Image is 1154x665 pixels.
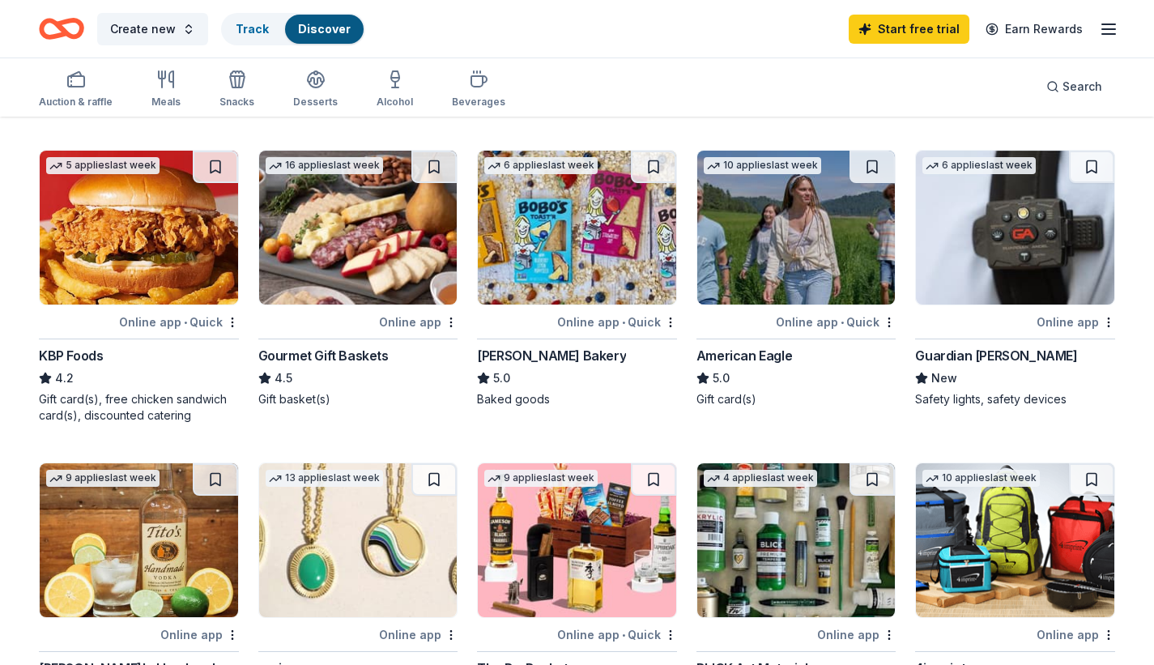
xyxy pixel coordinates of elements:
span: 4.5 [275,369,292,388]
button: Alcohol [377,63,413,117]
div: Baked goods [477,391,677,407]
div: 10 applies last week [704,157,821,174]
img: Image for KBP Foods [40,151,238,305]
div: Beverages [452,96,505,109]
button: Snacks [219,63,254,117]
div: American Eagle [696,346,792,365]
span: New [931,369,957,388]
img: Image for 4imprint [916,463,1114,617]
div: Auction & raffle [39,96,113,109]
div: Gourmet Gift Baskets [258,346,389,365]
div: Snacks [219,96,254,109]
div: Guardian [PERSON_NAME] [915,346,1077,365]
img: Image for gorjana [259,463,458,617]
div: Online app [379,625,458,645]
img: Image for American Eagle [697,151,896,305]
div: Online app [817,625,896,645]
span: • [841,316,844,329]
div: Gift basket(s) [258,391,458,407]
div: [PERSON_NAME] Bakery [477,346,626,365]
div: 10 applies last week [922,470,1040,487]
div: Alcohol [377,96,413,109]
a: Image for Gourmet Gift Baskets16 applieslast weekOnline appGourmet Gift Baskets4.5Gift basket(s) [258,150,458,407]
div: 13 applies last week [266,470,383,487]
img: Image for Guardian Angel Device [916,151,1114,305]
span: Create new [110,19,176,39]
div: Safety lights, safety devices [915,391,1115,407]
a: Earn Rewards [976,15,1092,44]
div: 4 applies last week [704,470,817,487]
div: 9 applies last week [484,470,598,487]
img: Image for Tito's Handmade Vodka [40,463,238,617]
div: 16 applies last week [266,157,383,174]
a: Image for Guardian Angel Device6 applieslast weekOnline appGuardian [PERSON_NAME]NewSafety lights... [915,150,1115,407]
div: KBP Foods [39,346,103,365]
div: Online app Quick [119,312,239,332]
div: Online app [160,625,239,645]
div: Desserts [293,96,338,109]
img: Image for Gourmet Gift Baskets [259,151,458,305]
a: Home [39,10,84,48]
div: Online app [379,312,458,332]
a: Start free trial [849,15,969,44]
a: Image for American Eagle10 applieslast weekOnline app•QuickAmerican Eagle5.0Gift card(s) [696,150,896,407]
button: Create new [97,13,208,45]
span: • [184,316,187,329]
img: Image for BLICK Art Materials [697,463,896,617]
div: Online app Quick [776,312,896,332]
span: 4.2 [55,369,74,388]
button: Auction & raffle [39,63,113,117]
div: Online app Quick [557,625,677,645]
a: Discover [298,22,351,36]
button: Search [1033,70,1115,103]
div: Meals [151,96,181,109]
img: Image for The BroBasket [478,463,676,617]
div: Gift card(s), free chicken sandwich card(s), discounted catering [39,391,239,424]
span: 5.0 [713,369,730,388]
div: Online app [1037,625,1115,645]
div: 6 applies last week [484,157,598,174]
a: Image for Bobo's Bakery6 applieslast weekOnline app•Quick[PERSON_NAME] Bakery5.0Baked goods [477,150,677,407]
div: 6 applies last week [922,157,1036,174]
span: Search [1062,77,1102,96]
div: 5 applies last week [46,157,160,174]
div: Online app Quick [557,312,677,332]
span: • [622,629,625,642]
button: Meals [151,63,181,117]
div: Gift card(s) [696,391,896,407]
button: Desserts [293,63,338,117]
button: TrackDiscover [221,13,365,45]
span: 5.0 [493,369,510,388]
a: Image for KBP Foods5 applieslast weekOnline app•QuickKBP Foods4.2Gift card(s), free chicken sandw... [39,150,239,424]
a: Track [236,22,269,36]
img: Image for Bobo's Bakery [478,151,676,305]
div: Online app [1037,312,1115,332]
div: 9 applies last week [46,470,160,487]
span: • [622,316,625,329]
button: Beverages [452,63,505,117]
